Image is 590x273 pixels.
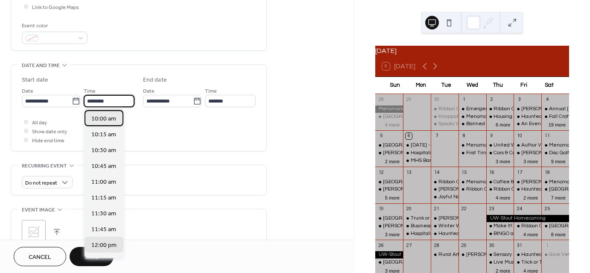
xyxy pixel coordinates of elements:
[514,150,541,157] div: Govin's Corn Maze & Fall Fun
[91,194,116,203] span: 11:15 am
[403,215,431,222] div: Trunk or Treat 2025
[486,186,514,193] div: Ribbon Cutting: Gentle Dental Care
[489,169,495,176] div: 16
[514,223,541,230] div: Ribbon Cutting and Open House: Compass IL
[431,230,459,238] div: Haunted Accessories Workshop
[91,178,116,187] span: 11:00 am
[403,230,431,238] div: Hospitality Nights with Chef Stacy
[461,169,467,176] div: 15
[22,61,60,70] span: Date and time
[548,230,569,238] button: 8 more
[459,150,486,157] div: First Time Homebuyers Workshop
[433,206,440,212] div: 21
[411,150,515,157] div: Hospitality Night with Chef [PERSON_NAME]
[84,87,96,96] span: Time
[459,179,486,186] div: Menomonie Farmer's Market
[459,142,486,149] div: Menomonie Farmer's Market
[375,46,569,56] div: [DATE]
[383,150,475,157] div: [PERSON_NAME] Corn Maze & Fall Fun
[375,150,403,157] div: Govin's Corn Maze & Fall Fun
[459,77,485,94] div: Wed
[516,97,523,103] div: 3
[514,179,541,186] div: Govin's Corn Maze & Fall Fun
[406,206,412,212] div: 20
[433,169,440,176] div: 14
[492,120,514,128] button: 6 more
[378,133,384,139] div: 5
[492,157,514,164] button: 3 more
[431,186,459,193] div: Poe-Cessional: A Victorian Halloween Evening
[438,186,569,193] div: [PERSON_NAME]-Cessional: A Victorian [DATE] Evening
[461,206,467,212] div: 22
[486,179,514,186] div: Coffee & Commerce: Manufacturing
[91,209,116,218] span: 11:30 am
[91,257,117,266] span: 12:15 pm
[516,169,523,176] div: 17
[434,77,459,94] div: Tue
[514,113,541,120] div: Haunted Hillside
[143,76,167,85] div: End date
[25,178,57,188] span: Do not repeat
[431,106,459,113] div: Ribbon Cutting: Anovia Health
[514,142,541,149] div: Author Visit - Elizabeth Fischer
[91,130,116,139] span: 10:15 am
[375,142,403,149] div: Pleasant Valley Tree Farm Fall Festival
[486,215,569,222] div: UW-Stout Homecoming
[22,76,48,85] div: Start date
[411,157,486,164] div: MHS Bands Fall Outdoor Concert
[541,251,569,258] div: Give Vets a Smile
[459,186,486,193] div: Ribbon Cutting: Loyal Blu LLC
[32,136,64,145] span: Hide end time
[494,113,526,120] div: Housing Clinic
[514,106,541,113] div: Govin's Corn Maze & Fall Fun
[22,220,46,244] div: ;
[431,120,459,128] div: Spooky Wreath Workshop
[541,186,569,193] div: Pleasant Valley Tree Farm Fall Festival
[375,259,403,266] div: Pleasant Valley Tree Farm Fall Festival
[91,114,116,123] span: 10:00 am
[406,169,412,176] div: 13
[485,77,511,94] div: Thu
[438,215,527,222] div: [PERSON_NAME]'s Oktoberfest Buffet
[14,247,66,266] a: Cancel
[514,120,541,128] div: An Evening With William Kent Krueger
[494,142,554,149] div: United Way Day of Caring
[411,142,472,149] div: [DATE] - MFD Open House
[466,179,555,186] div: Menomonie [PERSON_NAME] Market
[489,133,495,139] div: 9
[85,253,99,262] span: Save
[406,242,412,249] div: 27
[433,242,440,249] div: 28
[431,223,459,230] div: Winter Wear Clothing Drive
[466,106,568,113] div: Emergency Preparedness Class For Seniors
[32,127,67,136] span: Show date only
[383,142,464,149] div: [GEOGRAPHIC_DATA] Fall Festival
[438,194,499,201] div: Joyful Noise Choir Concert
[375,106,403,113] div: Menomonie Oktoberfest
[431,251,459,258] div: Rural Arts & Culture Forum
[459,251,486,258] div: Mabel's Movie Series Double Feature: "Clue" and "Psycho"
[486,251,514,258] div: Sensory Friendly Trick or Treat and Open House
[548,194,569,201] button: 7 more
[486,230,514,238] div: BINGO at the Moose Lodge
[521,113,561,120] div: Haunted Hillside
[494,259,561,266] div: Live Music: [PERSON_NAME]
[29,253,51,262] span: Cancel
[375,215,403,222] div: Pleasant Valley Tree Farm Fall Festival
[486,223,514,230] div: Make It! Thursdays
[544,133,550,139] div: 11
[438,230,512,238] div: Haunted Accessories Workshop
[511,77,536,94] div: Fri
[438,179,532,186] div: Ribbon Cutting: [DEMOGRAPHIC_DATA]
[494,223,537,230] div: Make It! Thursdays
[516,206,523,212] div: 24
[406,97,412,103] div: 29
[383,179,464,186] div: [GEOGRAPHIC_DATA] Fall Festival
[545,120,569,128] button: 19 more
[431,113,459,120] div: KnappaPatch Market
[91,146,116,155] span: 10:30 am
[461,97,467,103] div: 1
[541,113,569,120] div: Fall Craft Sale
[383,113,464,120] div: [GEOGRAPHIC_DATA] Fall Festival
[22,205,55,214] span: Event image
